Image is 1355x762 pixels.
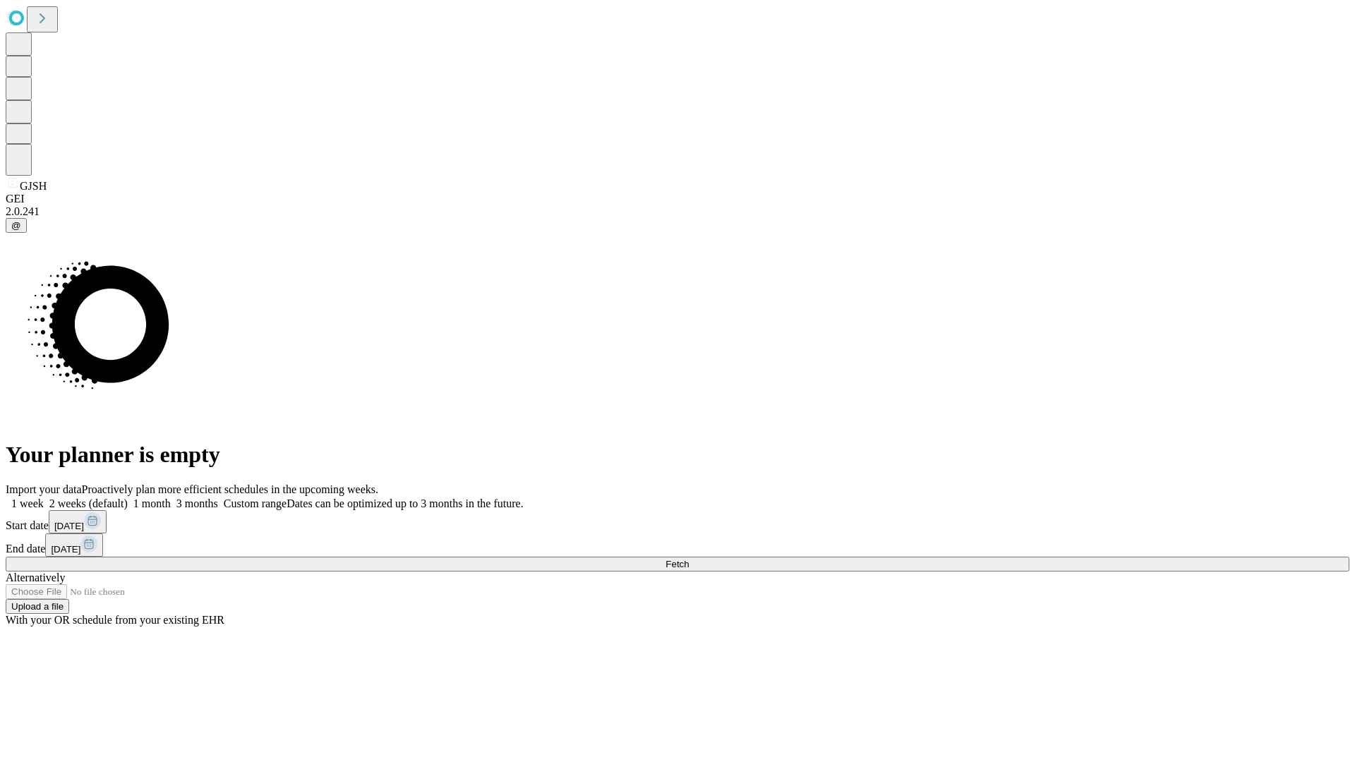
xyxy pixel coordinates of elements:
span: 2 weeks (default) [49,497,128,509]
span: GJSH [20,180,47,192]
div: 2.0.241 [6,205,1349,218]
span: 3 months [176,497,218,509]
span: With your OR schedule from your existing EHR [6,614,224,626]
button: @ [6,218,27,233]
div: Start date [6,510,1349,533]
button: [DATE] [45,533,103,557]
span: [DATE] [54,521,84,531]
div: End date [6,533,1349,557]
span: Alternatively [6,571,65,583]
div: GEI [6,193,1349,205]
span: 1 week [11,497,44,509]
span: Custom range [224,497,287,509]
span: Fetch [666,559,689,569]
button: [DATE] [49,510,107,533]
span: 1 month [133,497,171,509]
span: Proactively plan more efficient schedules in the upcoming weeks. [82,483,378,495]
span: @ [11,220,21,231]
span: Dates can be optimized up to 3 months in the future. [287,497,523,509]
button: Upload a file [6,599,69,614]
span: [DATE] [51,544,80,555]
h1: Your planner is empty [6,442,1349,468]
span: Import your data [6,483,82,495]
button: Fetch [6,557,1349,571]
